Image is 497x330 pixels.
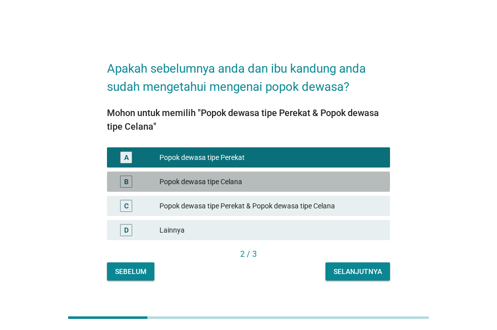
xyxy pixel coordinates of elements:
button: Sebelum [107,262,154,281]
div: Popok dewasa tipe Celana [159,176,382,188]
div: Sebelum [115,266,146,277]
button: Selanjutnya [325,262,390,281]
div: Lainnya [159,224,382,236]
div: Mohon untuk memilih "Popok dewasa tipe Perekat & Popok dewasa tipe Celana" [107,106,390,133]
div: B [124,177,129,187]
div: Selanjutnya [334,266,382,277]
div: 2 / 3 [107,248,390,260]
div: Popok dewasa tipe Perekat & Popok dewasa tipe Celana [159,200,382,212]
h2: Apakah sebelumnya anda dan ibu kandung anda sudah mengetahui mengenai popok dewasa? [107,49,390,96]
div: A [124,152,129,163]
div: Popok dewasa tipe Perekat [159,151,382,163]
div: D [124,225,129,236]
div: C [124,201,129,211]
